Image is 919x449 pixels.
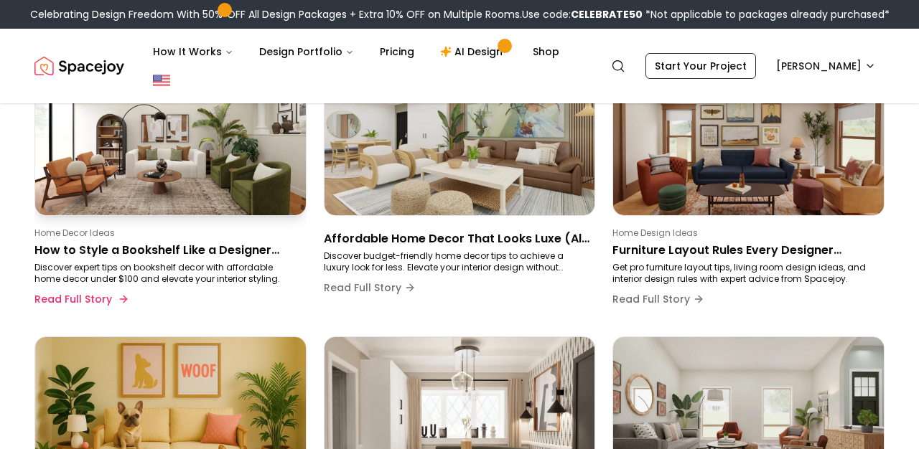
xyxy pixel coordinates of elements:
button: Read Full Story [612,285,704,313]
a: Furniture Layout Rules Every Designer Swears By (And What to Avoid)Home Design IdeasFurniture Lay... [612,52,885,319]
button: Read Full Story [324,273,416,302]
p: Discover budget-friendly home decor tips to achieve a luxury look for less. Elevate your interior... [324,250,590,273]
p: Furniture Layout Rules Every Designer Swears By (And What to Avoid) [612,242,879,259]
div: Celebrating Design Freedom With 50% OFF All Design Packages + Extra 10% OFF on Multiple Rooms. [30,7,890,22]
a: Start Your Project [645,53,756,79]
img: United States [153,72,170,89]
span: Use code: [522,7,643,22]
img: How to Style a Bookshelf Like a Designer (With Budget-Friendly Finds) [35,53,306,215]
img: Spacejoy Logo [34,52,124,80]
img: Furniture Layout Rules Every Designer Swears By (And What to Avoid) [613,53,884,215]
button: How It Works [141,37,245,66]
p: Home Decor Ideas [34,227,301,239]
a: Affordable Home Decor That Looks Luxe (All Under $100!)Affordable Home Decor That Looks Luxe (All... [324,52,596,319]
p: How to Style a Bookshelf Like a Designer (With Budget-Friendly Finds) [34,242,301,259]
a: How to Style a Bookshelf Like a Designer (With Budget-Friendly Finds)Home Decor IdeasHow to Style... [34,52,307,319]
img: Affordable Home Decor That Looks Luxe (All Under $100!) [325,53,595,215]
p: Discover expert tips on bookshelf decor with affordable home decor under $100 and elevate your in... [34,262,301,285]
p: Get pro furniture layout tips, living room design ideas, and interior design rules with expert ad... [612,262,879,285]
p: Home Design Ideas [612,227,879,239]
a: Shop [521,37,571,66]
a: Pricing [368,37,426,66]
nav: Main [141,37,571,66]
a: AI Design [429,37,518,66]
button: Read Full Story [34,285,126,313]
a: Spacejoy [34,52,124,80]
b: CELEBRATE50 [571,7,643,22]
button: [PERSON_NAME] [768,53,885,79]
p: Affordable Home Decor That Looks Luxe (All Under $100!) [324,230,590,247]
span: *Not applicable to packages already purchased* [643,7,890,22]
button: Design Portfolio [248,37,365,66]
nav: Global [34,29,885,103]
